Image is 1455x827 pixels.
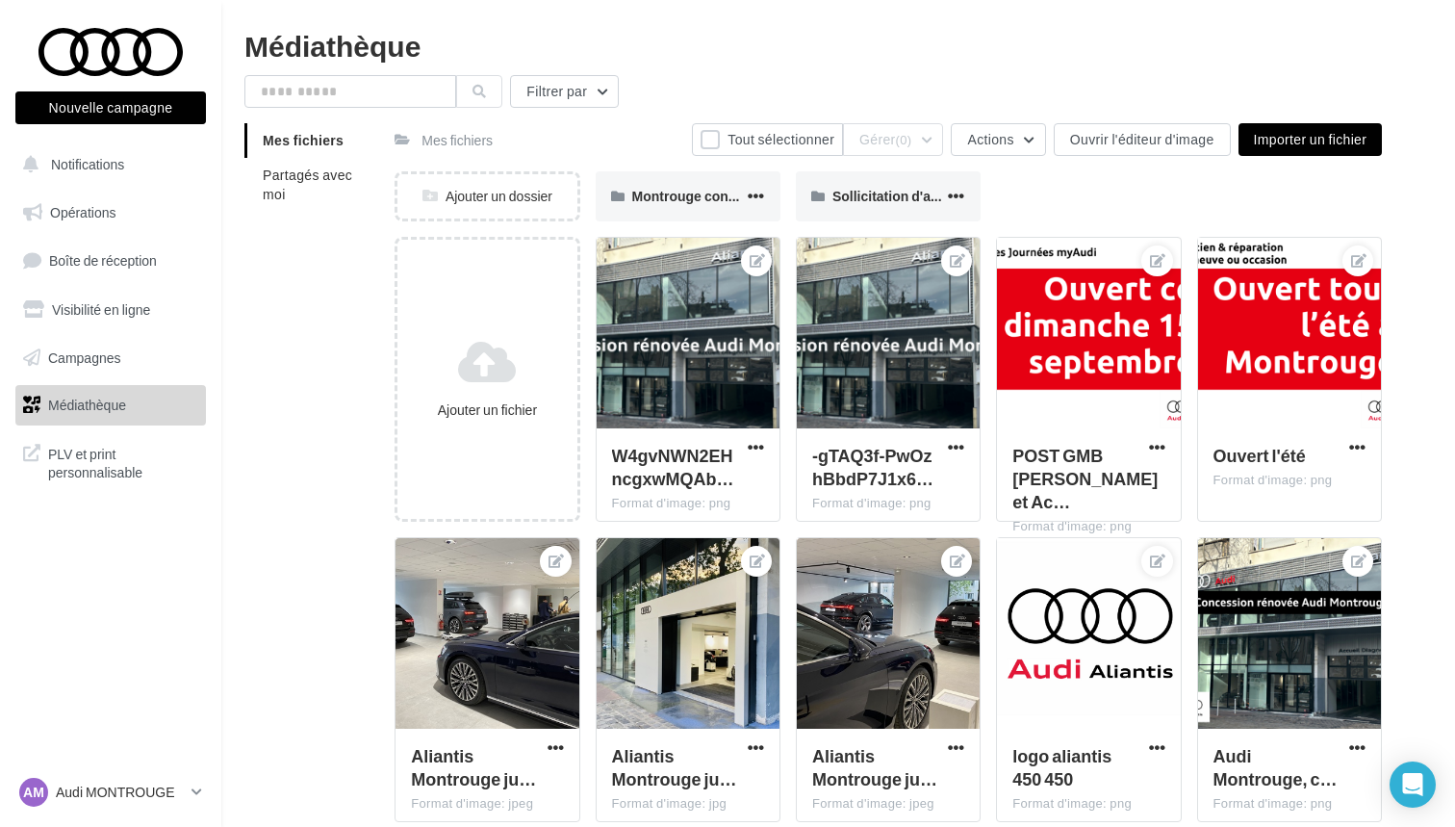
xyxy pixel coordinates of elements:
span: Campagnes [48,349,121,365]
span: Importer un fichier [1254,131,1367,147]
div: Médiathèque [244,31,1432,60]
div: Format d'image: jpg [612,795,764,813]
span: Médiathèque [48,397,126,413]
a: Campagnes [12,338,210,378]
button: Tout sélectionner [692,123,843,156]
span: Actions [967,131,1013,147]
div: Open Intercom Messenger [1390,762,1436,808]
span: PLV et print personnalisable [48,441,198,482]
div: Format d'image: png [1012,518,1164,535]
span: -gTAQ3f-PwOzhBbdP7J1x603r7OSZmEJh3vo6Mw1ENJu8afFXew5jY124dM4DIsD0WWd_YekvXtW8-1o=s0 [812,445,933,489]
span: Aliantis Montrouge juin 2024_4 carré [411,745,536,789]
span: Audi Montrouge, concession rénovée [1213,745,1338,789]
span: POST GMB Aliantis et Actena (18) [1012,445,1158,512]
div: Format d'image: jpeg [411,795,563,813]
a: PLV et print personnalisable [12,433,210,490]
div: Format d'image: jpeg [812,795,964,813]
p: Audi MONTROUGE [56,783,184,802]
button: Nouvelle campagne [15,91,206,124]
span: Boîte de réception [49,252,157,269]
span: logo aliantis 450 450 [1012,745,1111,789]
button: Filtrer par [510,75,619,108]
span: Sollicitation d'avis [832,188,949,204]
span: Opérations [50,204,115,220]
div: Format d'image: png [1213,472,1366,489]
a: Visibilité en ligne [12,290,210,330]
div: Ajouter un dossier [397,187,576,206]
span: Notifications [51,156,124,172]
div: Format d'image: png [612,495,764,512]
button: Actions [951,123,1045,156]
div: Format d'image: png [812,495,964,512]
a: Boîte de réception [12,240,210,281]
div: Ajouter un fichier [405,401,569,420]
span: Partagés avec moi [263,167,352,202]
button: Gérer(0) [843,123,943,156]
a: AM Audi MONTROUGE [15,774,206,811]
button: Ouvrir l'éditeur d'image [1054,123,1231,156]
div: Mes fichiers [421,131,493,150]
span: W4gvNWN2EHncgxwMQAbev49jAqdOd3zcRbKbu0gelloUyPkmyQwUYPYOOvgbS0dS9ftBvc3C5j0OdZr8=s0 [612,445,734,489]
button: Importer un fichier [1238,123,1383,156]
button: Notifications [12,144,202,185]
a: Médiathèque [12,385,210,426]
span: Montrouge concession [632,188,779,204]
span: (0) [896,132,912,147]
span: Visibilité en ligne [52,301,150,318]
span: Mes fichiers [263,132,344,148]
span: Ouvert l'été [1213,445,1306,466]
div: Format d'image: png [1012,795,1164,813]
a: Opérations [12,193,210,233]
span: AM [23,783,44,802]
span: Aliantis Montrouge juin 2024 carré_1 [612,745,737,789]
div: Format d'image: png [1213,795,1366,813]
span: Aliantis Montrouge juin 2024_2carré [812,745,937,789]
